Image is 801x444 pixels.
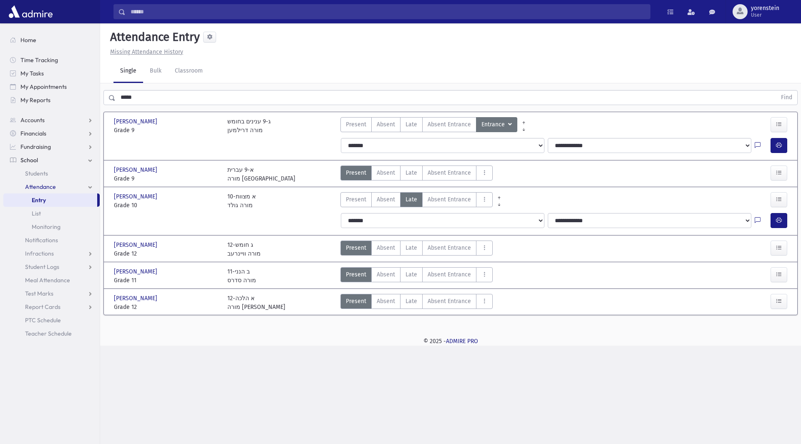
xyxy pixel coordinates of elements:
[3,113,100,127] a: Accounts
[428,297,471,306] span: Absent Entrance
[3,287,100,300] a: Test Marks
[377,297,395,306] span: Absent
[25,236,58,244] span: Notifications
[227,267,256,285] div: 11-ב הנני מורה סדרס
[114,303,219,311] span: Grade 12
[126,4,650,19] input: Search
[32,196,46,204] span: Entry
[751,5,779,12] span: yorenstein
[20,156,38,164] span: School
[168,60,209,83] a: Classroom
[113,60,143,83] a: Single
[227,192,256,210] div: 10-א מצוות מורה גולד
[3,67,100,80] a: My Tasks
[20,116,45,124] span: Accounts
[377,168,395,177] span: Absent
[3,327,100,340] a: Teacher Schedule
[346,195,366,204] span: Present
[114,117,159,126] span: [PERSON_NAME]
[114,201,219,210] span: Grade 10
[377,243,395,252] span: Absent
[340,192,493,210] div: AttTypes
[346,168,366,177] span: Present
[25,290,53,297] span: Test Marks
[3,193,97,207] a: Entry
[428,195,471,204] span: Absent Entrance
[32,210,41,217] span: List
[481,120,506,129] span: Entrance
[406,168,417,177] span: Late
[25,183,56,191] span: Attendance
[346,297,366,306] span: Present
[3,33,100,47] a: Home
[3,233,100,247] a: Notifications
[346,120,366,129] span: Present
[3,260,100,273] a: Student Logs
[346,270,366,279] span: Present
[20,83,67,90] span: My Appointments
[227,294,285,311] div: 12-א הלכה מורה [PERSON_NAME]
[114,294,159,303] span: [PERSON_NAME]
[428,270,471,279] span: Absent Entrance
[3,140,100,153] a: Fundraising
[107,30,200,44] h5: Attendance Entry
[377,120,395,129] span: Absent
[227,241,261,258] div: 12-ג חומש מורה וויינרעב
[406,243,417,252] span: Late
[227,117,271,135] div: ג-9 ענינים בחומש מורה דרילמען
[20,143,51,151] span: Fundraising
[3,127,100,140] a: Financials
[751,12,779,18] span: User
[32,223,60,231] span: Monitoring
[20,56,58,64] span: Time Tracking
[114,241,159,249] span: [PERSON_NAME]
[20,96,50,104] span: My Reports
[3,220,100,233] a: Monitoring
[3,53,100,67] a: Time Tracking
[114,166,159,174] span: [PERSON_NAME]
[25,170,48,177] span: Students
[3,207,100,220] a: List
[20,36,36,44] span: Home
[3,180,100,193] a: Attendance
[3,167,100,180] a: Students
[114,249,219,258] span: Grade 12
[406,270,417,279] span: Late
[110,48,183,55] u: Missing Attendance History
[113,337,788,346] div: © 2025 -
[3,300,100,314] a: Report Cards
[3,80,100,93] a: My Appointments
[346,243,366,252] span: Present
[406,297,417,306] span: Late
[3,247,100,260] a: Infractions
[428,243,471,252] span: Absent Entrance
[107,48,183,55] a: Missing Attendance History
[143,60,168,83] a: Bulk
[25,276,70,284] span: Meal Attendance
[114,276,219,285] span: Grade 11
[227,166,295,183] div: א-9 עברית מורה [GEOGRAPHIC_DATA]
[25,316,61,324] span: PTC Schedule
[114,192,159,201] span: [PERSON_NAME]
[340,166,493,183] div: AttTypes
[114,126,219,135] span: Grade 9
[428,168,471,177] span: Absent Entrance
[406,120,417,129] span: Late
[25,263,59,271] span: Student Logs
[25,303,60,311] span: Report Cards
[25,250,54,257] span: Infractions
[3,273,100,287] a: Meal Attendance
[7,3,55,20] img: AdmirePro
[428,120,471,129] span: Absent Entrance
[114,174,219,183] span: Grade 9
[20,130,46,137] span: Financials
[114,267,159,276] span: [PERSON_NAME]
[776,90,797,105] button: Find
[340,241,493,258] div: AttTypes
[20,70,44,77] span: My Tasks
[406,195,417,204] span: Late
[446,338,478,345] a: ADMIRE PRO
[377,270,395,279] span: Absent
[25,330,72,337] span: Teacher Schedule
[340,267,493,285] div: AttTypes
